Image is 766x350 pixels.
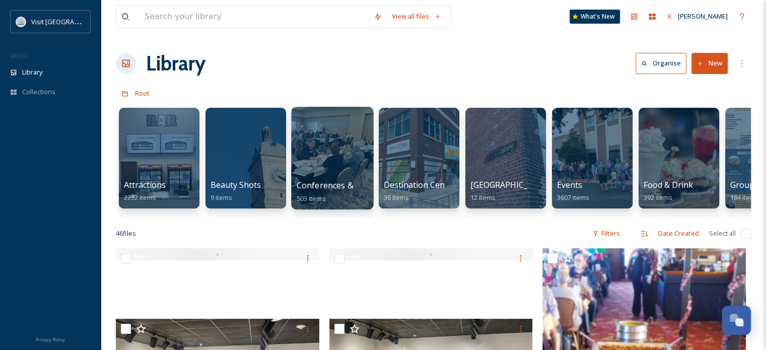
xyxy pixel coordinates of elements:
span: 46 file s [116,229,136,238]
span: Root [135,89,150,98]
span: Library [22,67,42,77]
a: Organise [636,53,691,74]
a: View all files [387,7,446,26]
div: Filters [587,224,625,243]
a: [GEOGRAPHIC_DATA]12 items [470,180,551,202]
a: Root [135,87,150,99]
span: 9 items [211,193,232,202]
span: Destination Centers [384,179,460,190]
span: Attractions [124,179,166,190]
span: [GEOGRAPHIC_DATA] [470,179,551,190]
span: 3607 items [557,193,589,202]
div: Date Created [653,224,704,243]
span: Beauty Shots [211,179,261,190]
a: What's New [570,10,620,24]
span: 2232 items [124,193,156,202]
span: MEDIA [10,52,28,59]
span: [PERSON_NAME] [678,12,728,21]
a: Destination Centers36 items [384,180,460,202]
a: Food & Drink392 items [644,180,693,202]
a: Conferences & Tradeshows503 items [297,181,403,203]
span: 392 items [644,193,672,202]
a: Attractions2232 items [124,180,166,202]
span: Collections [22,87,55,97]
span: Conferences & Tradeshows [297,180,403,191]
a: Beauty Shots9 items [211,180,261,202]
span: Select all [709,229,736,238]
span: Visit [GEOGRAPHIC_DATA] [31,17,109,26]
input: Search your library [140,6,369,28]
span: 184 items [730,193,759,202]
button: Organise [636,53,686,74]
button: New [691,53,728,74]
span: Events [557,179,582,190]
button: Open Chat [722,306,751,335]
span: Privacy Policy [36,336,65,343]
img: QCCVB_VISIT_vert_logo_4c_tagline_122019.svg [16,17,26,27]
a: [PERSON_NAME] [661,7,733,26]
a: Privacy Policy [36,333,65,345]
span: 12 items [470,193,496,202]
a: Events3607 items [557,180,589,202]
span: 36 items [384,193,409,202]
span: Food & Drink [644,179,693,190]
a: Library [146,48,205,79]
span: 503 items [297,193,326,202]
